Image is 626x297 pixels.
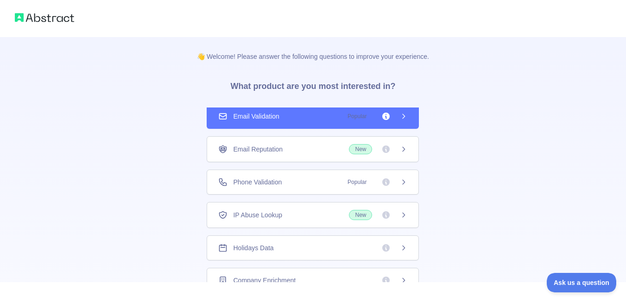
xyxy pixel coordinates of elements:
span: Popular [342,177,372,187]
span: Email Validation [233,112,279,121]
span: Company Enrichment [233,276,296,285]
span: Email Reputation [233,145,283,154]
img: Abstract logo [15,11,74,24]
iframe: Toggle Customer Support [547,273,617,292]
span: Holidays Data [233,243,273,253]
p: 👋 Welcome! Please answer the following questions to improve your experience. [182,37,444,61]
span: Phone Validation [233,177,282,187]
span: New [349,144,372,154]
h3: What product are you most interested in? [215,61,410,107]
span: Popular [342,112,372,121]
span: IP Abuse Lookup [233,210,282,220]
span: New [349,210,372,220]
